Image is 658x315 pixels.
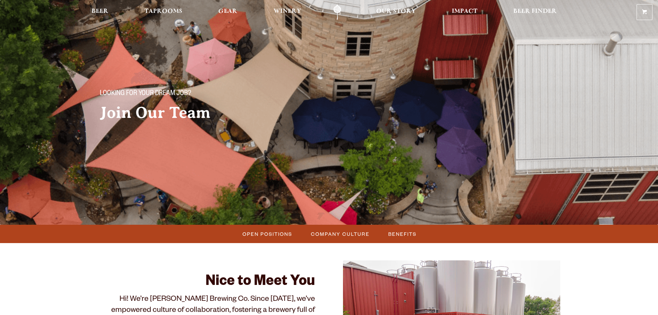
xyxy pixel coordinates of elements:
span: Company Culture [311,229,370,239]
a: Odell Home [324,4,350,20]
span: Our Story [376,9,416,14]
span: Looking for your dream job? [100,90,191,99]
span: Beer Finder [513,9,557,14]
a: Taprooms [140,4,187,20]
a: Benefits [384,229,420,239]
span: Beer [92,9,108,14]
span: Open Positions [242,229,292,239]
span: Winery [274,9,301,14]
a: Our Story [372,4,420,20]
a: Beer Finder [509,4,561,20]
a: Company Culture [307,229,373,239]
a: Impact [447,4,482,20]
a: Gear [214,4,242,20]
a: Beer [87,4,113,20]
h2: Join Our Team [100,104,315,121]
span: Benefits [388,229,417,239]
a: Winery [269,4,306,20]
a: Open Positions [238,229,296,239]
span: Gear [218,9,237,14]
span: Taprooms [144,9,182,14]
h2: Nice to Meet You [98,274,315,291]
span: Impact [452,9,477,14]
